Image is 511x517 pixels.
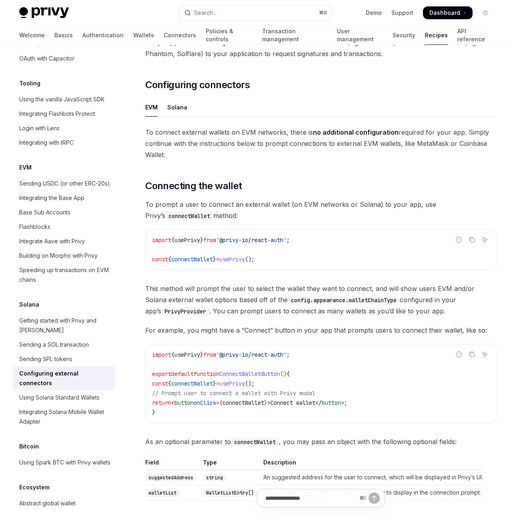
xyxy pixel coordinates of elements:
[260,470,483,485] td: An suggested address for the user to connect, which will be displayed in Privy’s UI.
[366,9,382,17] a: Demo
[145,474,196,482] code: suggestedAddress
[319,10,327,16] span: ⌘ K
[19,458,110,467] div: Using Spark BTC with Privy wallets
[479,349,490,359] button: Ask AI
[369,493,380,504] button: Send message
[260,485,483,501] td: A list of wallet optionsthat you would like Privy to display in the connection prompt.
[341,399,344,406] span: >
[260,458,483,470] th: Description
[152,370,171,378] span: export
[13,313,115,337] a: Getting started with Privy and [PERSON_NAME]
[19,208,70,217] div: Base Sub Accounts
[13,220,115,234] a: Flashblocks
[467,349,477,359] button: Copy the contents from the code block
[219,399,222,406] span: {
[174,399,194,406] span: button
[203,236,216,244] span: from
[200,458,260,470] th: Type
[264,399,267,406] span: }
[19,109,95,119] div: Integrating Flashbots Protect
[19,123,60,133] div: Login with Lens
[216,399,219,406] span: =
[13,135,115,150] a: Integrating with tRPC
[13,405,115,429] a: Integrating Solana Mobile Wallet Adapter
[13,352,115,366] a: Sending SPL tokens
[219,370,280,378] span: ConnectWalletButton
[13,234,115,248] a: Integrate Aave with Privy
[179,6,332,20] button: Open search
[429,9,460,17] span: Dashboard
[13,455,115,470] a: Using Spark BTC with Privy wallets
[391,9,413,17] a: Support
[145,283,497,317] span: This method will prompt the user to select the wallet they want to connect, and will show users E...
[262,26,327,45] a: Transaction management
[19,300,39,309] h5: Solana
[393,26,415,45] a: Security
[425,26,448,45] a: Recipes
[145,458,200,470] th: Field
[454,349,464,359] button: Report incorrect code
[13,366,115,390] a: Configuring external connectors
[213,380,216,387] span: }
[152,256,168,263] span: const
[133,26,154,45] a: Wallets
[13,51,115,66] a: OAuth with Capacitor
[344,399,347,406] span: ;
[213,256,216,263] span: }
[271,399,315,406] span: Connect wallet
[145,127,497,160] span: To connect external wallets on EVM networks, there is required for your app. Simply continue with...
[13,205,115,220] a: Base Sub Accounts
[423,6,473,19] a: Dashboard
[219,256,245,263] span: usePrivy
[194,399,216,406] span: onClick
[19,79,40,88] h5: Tooling
[454,234,464,245] button: Report incorrect code
[13,263,115,287] a: Speeding up transactions on EVM chains
[19,265,110,285] div: Speeding up transactions on EVM chains
[194,8,216,18] div: Search...
[245,256,254,263] span: ();
[265,489,356,507] input: Ask a question...
[13,248,115,263] a: Building on Morpho with Privy
[287,370,290,378] span: {
[168,380,171,387] span: {
[19,354,72,364] div: Sending SPL tokens
[203,474,226,482] code: string
[145,180,242,192] span: Connecting the wallet
[231,438,279,446] code: connectWallet
[171,236,174,244] span: {
[13,191,115,205] a: Integrating the Base App
[19,236,85,246] div: Integrate Aave with Privy
[19,193,84,203] div: Integrating the Base App
[19,138,74,147] div: Integrating with tRPC
[19,179,110,188] div: Sending USDC (or other ERC-20s)
[145,37,497,59] span: Privy supports connecting external wallet on both EVM networks (e.g. MetaMask, Rainbow) and Solan...
[203,351,216,358] span: from
[19,163,32,172] h5: EVM
[222,399,264,406] span: connectWallet
[216,380,219,387] span: =
[479,234,490,245] button: Ask AI
[13,496,115,511] a: Abstract global wallet
[216,351,287,358] span: '@privy-io/react-auth'
[167,98,187,117] div: Solana
[19,369,110,388] div: Configuring external connectors
[152,409,155,416] span: }
[19,316,110,335] div: Getting started with Privy and [PERSON_NAME]
[322,399,341,406] span: button
[152,236,171,244] span: import
[13,121,115,135] a: Login with Lens
[145,436,497,447] span: As an optional parameter to , you may pass an object with the following optional fields:
[19,222,50,232] div: Flashblocks
[288,296,400,305] code: config.appearance.walletChainType
[171,256,213,263] span: connectWallet
[161,307,209,316] code: PrivyProvider
[200,236,203,244] span: }
[152,380,168,387] span: const
[82,26,124,45] a: Authentication
[280,370,287,378] span: ()
[13,92,115,107] a: Using the vanilla JavaScript SDK
[337,26,383,45] a: User management
[145,199,497,221] span: To prompt a user to connect an external wallet (on EVM networks or Solana) to your app, use Privy...
[145,98,158,117] div: EVM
